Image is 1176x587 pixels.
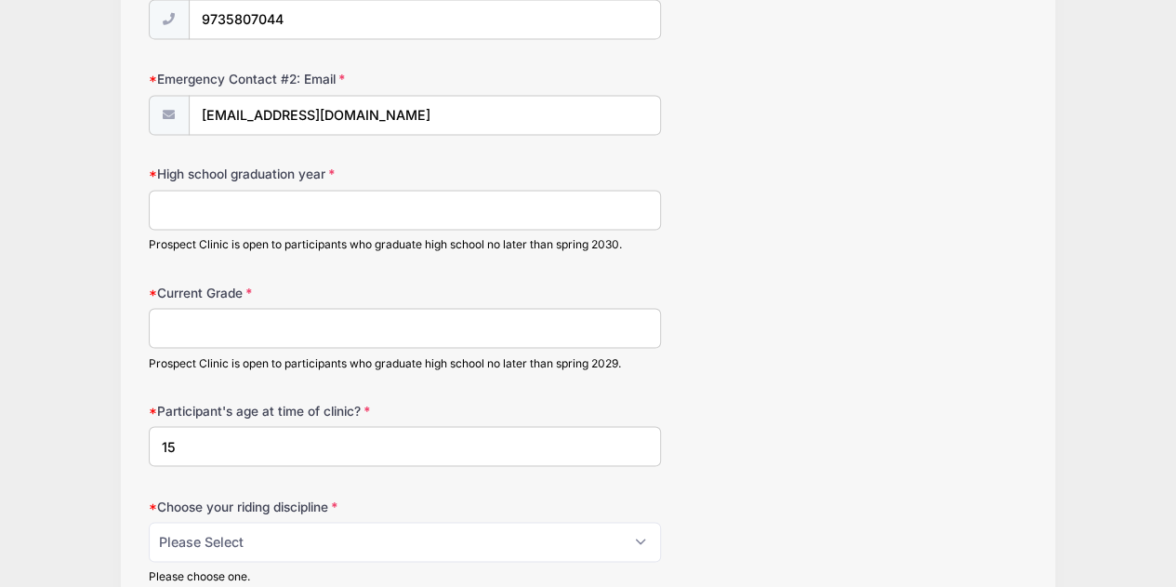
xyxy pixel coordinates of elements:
[149,236,662,253] div: Prospect Clinic is open to participants who graduate high school no later than spring 2030.
[149,401,442,420] label: Participant's age at time of clinic?
[149,70,442,88] label: Emergency Contact #2: Email
[189,95,661,135] input: email@email.com
[149,283,442,301] label: Current Grade
[149,354,662,371] div: Prospect Clinic is open to participants who graduate high school no later than spring 2029.
[149,567,662,584] div: Please choose one.
[149,165,442,183] label: High school graduation year
[149,497,442,515] label: Choose your riding discipline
